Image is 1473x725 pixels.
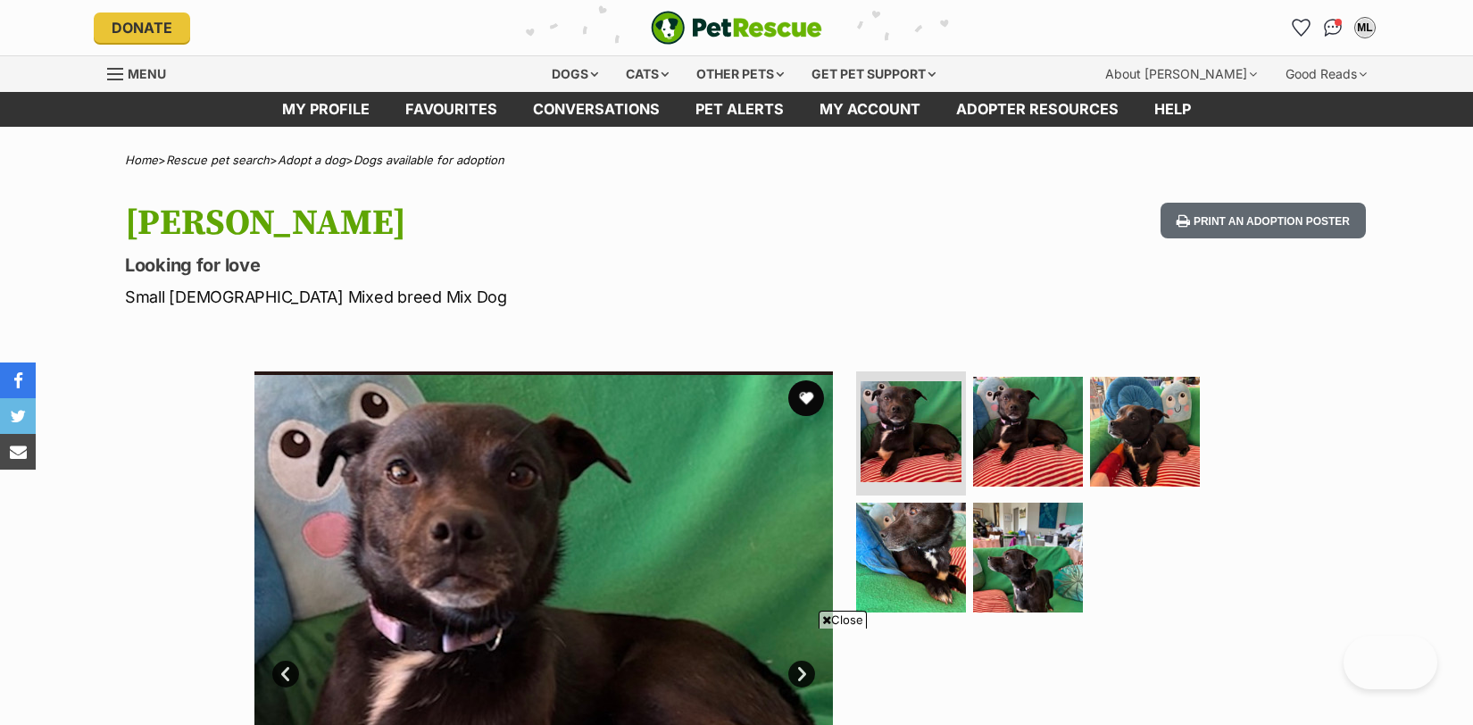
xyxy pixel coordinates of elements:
button: My account [1351,13,1379,42]
img: Photo of Hugo [1090,377,1200,487]
ul: Account quick links [1286,13,1379,42]
a: Conversations [1319,13,1347,42]
a: Prev [272,661,299,687]
a: Donate [94,12,190,43]
img: Photo of Hugo [861,381,961,482]
span: Close [819,611,867,629]
iframe: Help Scout Beacon - Open [1344,636,1437,689]
a: Dogs available for adoption [354,153,504,167]
button: favourite [788,380,824,416]
img: chat-41dd97257d64d25036548639549fe6c8038ab92f7586957e7f3b1b290dea8141.svg [1324,19,1343,37]
span: Menu [128,66,166,81]
div: About [PERSON_NAME] [1093,56,1269,92]
div: Cats [613,56,681,92]
p: Looking for love [125,253,880,278]
div: Other pets [684,56,796,92]
h1: [PERSON_NAME] [125,203,880,244]
a: PetRescue [651,11,822,45]
div: Dogs [539,56,611,92]
a: Pet alerts [678,92,802,127]
a: Adopt a dog [278,153,345,167]
a: Help [1136,92,1209,127]
img: Photo of Hugo [856,503,966,612]
a: My profile [264,92,387,127]
a: My account [802,92,938,127]
div: ML [1356,19,1374,37]
img: logo-e224e6f780fb5917bec1dbf3a21bbac754714ae5b6737aabdf751b685950b380.svg [651,11,822,45]
iframe: Advertisement [412,636,1061,716]
button: Print an adoption poster [1161,203,1366,239]
a: Adopter resources [938,92,1136,127]
div: Good Reads [1273,56,1379,92]
img: Photo of Hugo [973,503,1083,612]
a: Favourites [387,92,515,127]
div: > > > [80,154,1393,167]
div: Get pet support [799,56,948,92]
img: Photo of Hugo [973,377,1083,487]
a: Menu [107,56,179,88]
a: conversations [515,92,678,127]
a: Rescue pet search [166,153,270,167]
a: Favourites [1286,13,1315,42]
p: Small [DEMOGRAPHIC_DATA] Mixed breed Mix Dog [125,285,880,309]
a: Home [125,153,158,167]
